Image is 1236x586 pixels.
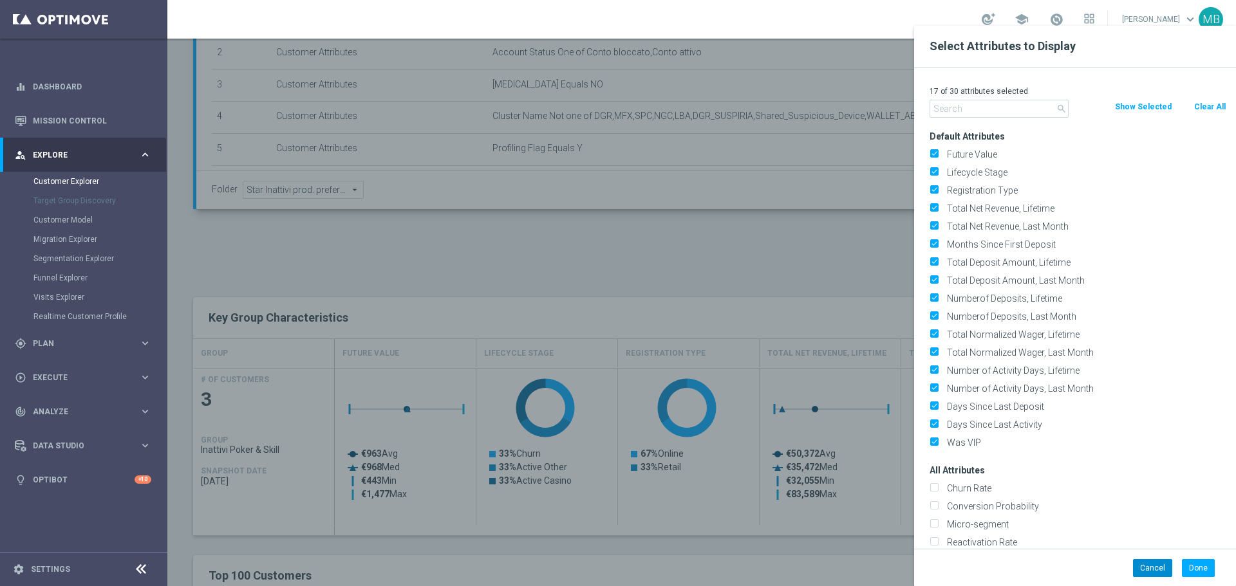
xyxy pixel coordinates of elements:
div: Explore [15,149,139,161]
label: Total Net Revenue, Last Month [942,221,1226,232]
label: Future Value [942,149,1226,160]
a: [PERSON_NAME]keyboard_arrow_down [1121,10,1199,29]
div: Plan [15,338,139,349]
i: track_changes [15,406,26,417]
div: Analyze [15,406,139,417]
label: Total Normalized Wager, Last Month [942,347,1226,358]
i: lightbulb [15,474,26,486]
span: Execute [33,374,139,381]
a: Segmentation Explorer [33,253,134,264]
i: keyboard_arrow_right [139,405,151,417]
button: equalizer Dashboard [14,82,152,92]
i: settings [13,563,24,575]
label: Reactivation Rate [942,536,1226,548]
span: Plan [33,340,139,347]
i: keyboard_arrow_right [139,337,151,349]
label: Was VIP [942,437,1226,448]
button: Mission Control [14,116,152,126]
i: gps_fixed [15,338,26,349]
label: Total Normalized Wager, Lifetime [942,329,1226,340]
div: Data Studio [15,440,139,452]
i: keyboard_arrow_right [139,371,151,383]
button: play_circle_outline Execute keyboard_arrow_right [14,372,152,383]
label: Days Since Last Deposit [942,401,1226,412]
span: school [1015,12,1029,26]
div: Mission Control [15,104,151,138]
button: Done [1182,559,1215,577]
div: MB [1199,7,1223,32]
label: Conversion Probability [942,500,1226,512]
div: +10 [135,475,151,484]
label: Total Net Revenue, Lifetime [942,203,1226,214]
i: search [1056,104,1067,114]
a: Visits Explorer [33,292,134,302]
label: Days Since Last Activity [942,419,1226,430]
button: Clear All [1193,100,1227,114]
button: track_changes Analyze keyboard_arrow_right [14,407,152,417]
div: Execute [15,372,139,383]
label: Numberof Deposits, Last Month [942,311,1226,322]
button: gps_fixed Plan keyboard_arrow_right [14,338,152,349]
button: Show Selected [1114,100,1173,114]
a: Realtime Customer Profile [33,311,134,322]
a: Customer Explorer [33,176,134,187]
label: Number of Activity Days, Lifetime [942,365,1226,376]
div: Realtime Customer Profile [33,307,166,326]
a: Dashboard [33,69,151,104]
label: Registration Type [942,185,1226,196]
input: Search [930,100,1069,118]
div: Dashboard [15,69,151,104]
a: Migration Explorer [33,234,134,244]
i: play_circle_outline [15,372,26,383]
button: Data Studio keyboard_arrow_right [14,441,152,451]
p: 17 of 30 attributes selected [930,86,1226,96]
span: Explore [33,151,139,159]
a: Customer Model [33,215,134,225]
h2: Select Attributes to Display [930,39,1221,54]
a: Settings [31,565,70,573]
span: Data Studio [33,442,139,450]
label: Lifecycle Stage [942,167,1226,178]
label: Total Deposit Amount, Last Month [942,275,1226,286]
i: keyboard_arrow_right [139,149,151,161]
a: Mission Control [33,104,151,138]
label: Numberof Deposits, Lifetime [942,293,1226,304]
h3: All Attributes [930,464,1226,476]
div: Target Group Discovery [33,191,166,210]
label: Number of Activity Days, Last Month [942,383,1226,394]
label: Months Since First Deposit [942,239,1226,250]
label: Micro-segment [942,518,1226,530]
i: person_search [15,149,26,161]
i: equalizer [15,81,26,93]
div: Funnel Explorer [33,268,166,288]
button: lightbulb Optibot +10 [14,475,152,485]
div: Visits Explorer [33,288,166,307]
div: Customer Explorer [33,172,166,191]
button: person_search Explore keyboard_arrow_right [14,150,152,160]
span: Analyze [33,408,139,416]
a: Funnel Explorer [33,273,134,283]
label: Churn Rate [942,482,1226,494]
div: Migration Explorer [33,230,166,249]
a: Optibot [33,462,135,497]
i: keyboard_arrow_right [139,439,151,452]
h3: Default Attributes [930,131,1226,142]
div: Optibot [15,462,151,497]
div: Customer Model [33,210,166,230]
span: keyboard_arrow_down [1183,12,1197,26]
label: Total Deposit Amount, Lifetime [942,257,1226,268]
button: Cancel [1133,559,1172,577]
div: Segmentation Explorer [33,249,166,268]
